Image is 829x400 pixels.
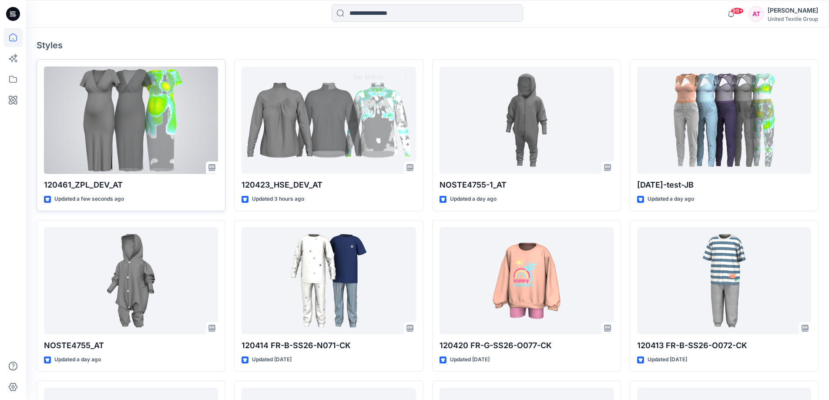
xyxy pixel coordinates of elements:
[648,355,687,364] p: Updated [DATE]
[44,227,218,335] a: NOSTE4755_AT
[54,355,101,364] p: Updated a day ago
[637,339,811,352] p: 120413 FR-B-SS26-O072-CK
[252,355,292,364] p: Updated [DATE]
[637,227,811,335] a: 120413 FR-B-SS26-O072-CK
[440,67,614,174] a: NOSTE4755-1_AT
[44,339,218,352] p: NOSTE4755_AT
[440,179,614,191] p: NOSTE4755-1_AT
[440,227,614,335] a: 120420 FR-G-SS26-O077-CK
[440,339,614,352] p: 120420 FR-G-SS26-O077-CK
[731,7,744,14] span: 99+
[242,339,416,352] p: 120414 FR-B-SS26-N071-CK
[242,179,416,191] p: 120423_HSE_DEV_AT
[54,195,124,204] p: Updated a few seconds ago
[768,16,818,22] div: United Textile Group
[252,195,304,204] p: Updated 3 hours ago
[748,6,764,22] div: AT
[768,5,818,16] div: [PERSON_NAME]
[44,67,218,174] a: 120461_ZPL_DEV_AT
[242,227,416,335] a: 120414 FR-B-SS26-N071-CK
[242,67,416,174] a: 120423_HSE_DEV_AT
[637,179,811,191] p: [DATE]-test-JB
[37,40,819,50] h4: Styles
[450,195,497,204] p: Updated a day ago
[637,67,811,174] a: 2025.09.25-test-JB
[44,179,218,191] p: 120461_ZPL_DEV_AT
[648,195,694,204] p: Updated a day ago
[450,355,490,364] p: Updated [DATE]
